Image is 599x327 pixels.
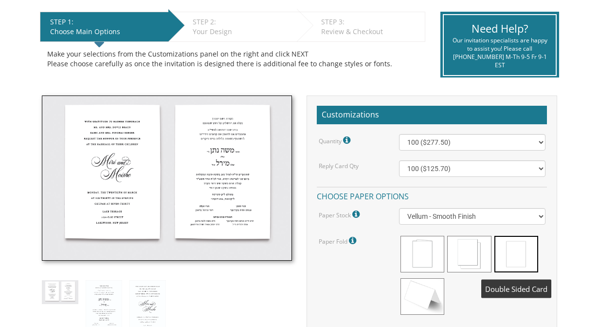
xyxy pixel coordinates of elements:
[321,27,420,37] div: Review & Checkout
[319,134,353,147] label: Quantity
[319,208,362,221] label: Paper Stock
[42,96,292,261] img: style1_thumb2.jpg
[317,187,547,204] h4: Choose paper options
[451,21,548,36] div: Need Help?
[451,36,548,70] div: Our invitation specialists are happy to assist you! Please call [PHONE_NUMBER] M-Th 9-5 Fr 9-1 EST
[319,234,359,247] label: Paper Fold
[319,162,359,170] label: Reply Card Qty
[50,17,163,27] div: STEP 1:
[42,280,78,304] img: style1_thumb2.jpg
[50,27,163,37] div: Choose Main Options
[193,27,292,37] div: Your Design
[321,17,420,27] div: STEP 3:
[317,106,547,124] h2: Customizations
[47,49,418,69] div: Make your selections from the Customizations panel on the right and click NEXT Please choose care...
[193,17,292,27] div: STEP 2:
